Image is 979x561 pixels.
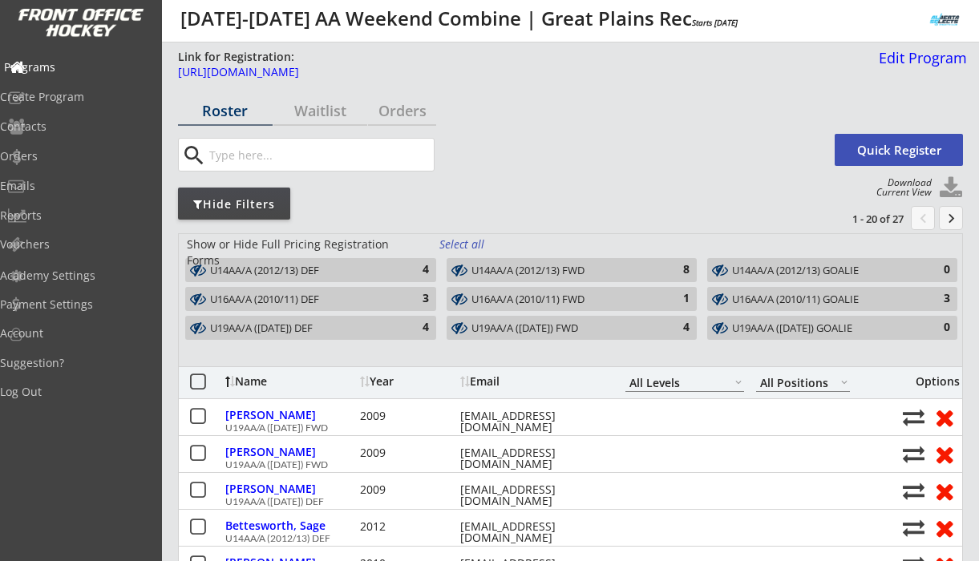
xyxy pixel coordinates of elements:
[657,291,690,307] div: 1
[471,322,654,335] div: U19AA/A ([DATE]) FWD
[210,322,393,335] div: U19AA/A ([DATE]) DEF
[820,212,904,226] div: 1 - 20 of 27
[471,293,654,308] div: U16AA/A (2010/11) FWD
[835,134,963,166] button: Quick Register
[180,143,207,168] button: search
[732,293,914,306] div: U16AA/A (2010/11) GOALIE
[460,521,605,543] div: [EMAIL_ADDRESS][DOMAIN_NAME]
[225,483,356,494] div: [PERSON_NAME]
[225,410,356,421] div: [PERSON_NAME]
[225,520,356,531] div: Bettesworth, Sage
[911,206,935,230] button: chevron_left
[471,264,654,277] div: U14AA/A (2012/13) FWD
[657,320,690,336] div: 4
[939,176,963,200] button: Click to download full roster. Your browser settings may try to block it, check your security set...
[460,376,605,387] div: Email
[439,236,499,252] div: Select all
[929,405,959,430] button: Remove from roster (no refund)
[360,521,456,532] div: 2012
[903,517,924,539] button: Move player
[460,484,605,507] div: [EMAIL_ADDRESS][DOMAIN_NAME]
[397,291,429,307] div: 3
[187,236,422,268] div: Show or Hide Full Pricing Registration Forms
[210,264,393,277] div: U14AA/A (2012/13) DEF
[732,264,914,277] div: U14AA/A (2012/13) GOALIE
[471,321,654,337] div: U19AA/A (2009/08/07) FWD
[903,376,960,387] div: Options
[918,320,950,336] div: 0
[225,460,894,470] div: U19AA/A ([DATE]) FWD
[868,178,932,197] div: Download Current View
[225,497,894,507] div: U19AA/A ([DATE]) DEF
[903,443,924,465] button: Move player
[939,206,963,230] button: keyboard_arrow_right
[210,293,393,308] div: U16AA/A (2010/11) DEF
[872,50,967,65] div: Edit Program
[929,515,959,540] button: Remove from roster (no refund)
[692,17,738,28] em: Starts [DATE]
[732,322,914,335] div: U19AA/A ([DATE]) GOALIE
[471,264,654,279] div: U14AA/A (2012/13) FWD
[178,49,297,65] div: Link for Registration:
[397,320,429,336] div: 4
[397,262,429,278] div: 4
[929,478,959,503] button: Remove from roster (no refund)
[178,67,868,78] div: [URL][DOMAIN_NAME]
[206,139,434,171] input: Type here...
[4,62,148,73] div: Programs
[732,321,914,337] div: U19AA/A (2009/08/07) GOALIE
[225,534,894,543] div: U14AA/A (2012/13) DEF
[360,484,456,495] div: 2009
[225,446,356,458] div: [PERSON_NAME]
[360,447,456,458] div: 2009
[918,262,950,278] div: 0
[929,442,959,466] button: Remove from roster (no refund)
[732,293,914,308] div: U16AA/A (2010/11) GOALIE
[903,406,924,428] button: Move player
[368,103,436,118] div: Orders
[225,423,894,433] div: U19AA/A ([DATE]) FWD
[903,480,924,502] button: Move player
[225,376,356,387] div: Name
[872,50,967,79] a: Edit Program
[210,321,393,337] div: U19AA/A (2009/08/07) DEF
[210,264,393,279] div: U14AA/A (2012/13) DEF
[732,264,914,279] div: U14AA/A (2012/13) GOALIE
[918,291,950,307] div: 3
[178,103,273,118] div: Roster
[460,447,605,470] div: [EMAIL_ADDRESS][DOMAIN_NAME]
[657,262,690,278] div: 8
[460,410,605,433] div: [EMAIL_ADDRESS][DOMAIN_NAME]
[178,67,868,87] a: [URL][DOMAIN_NAME]
[178,196,290,212] div: Hide Filters
[471,293,654,306] div: U16AA/A (2010/11) FWD
[210,293,393,306] div: U16AA/A (2010/11) DEF
[360,376,456,387] div: Year
[273,103,368,118] div: Waitlist
[360,410,456,422] div: 2009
